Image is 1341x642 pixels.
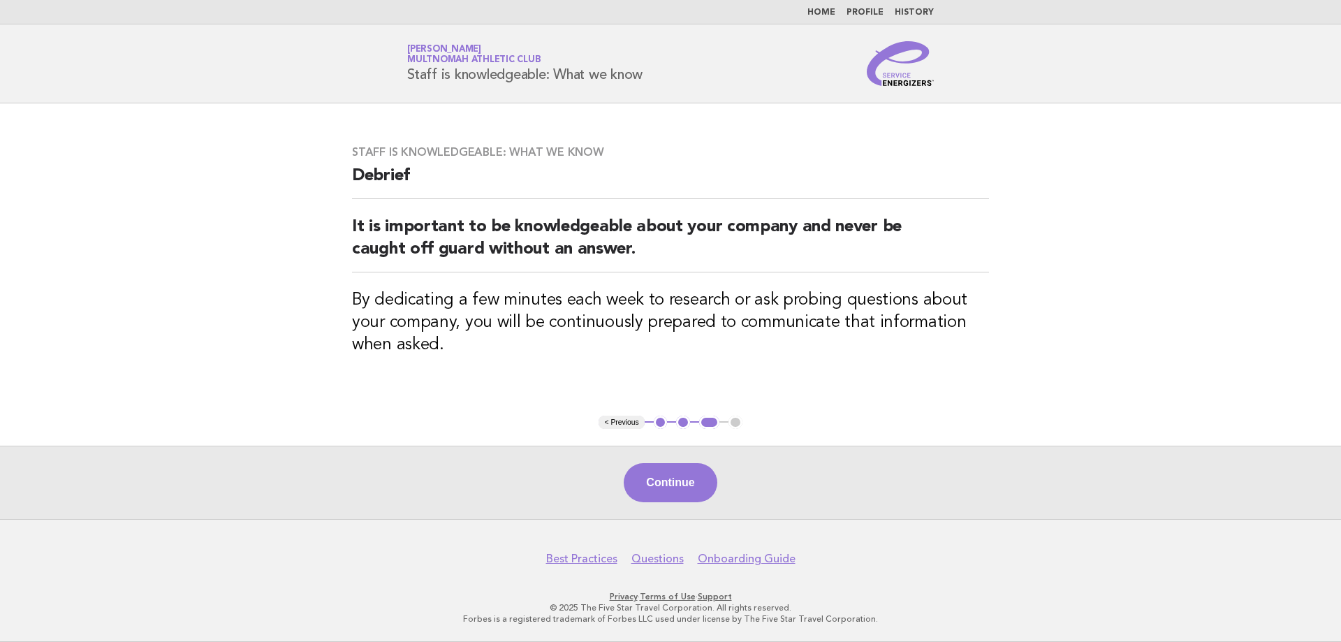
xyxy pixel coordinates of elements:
[352,165,989,199] h2: Debrief
[610,592,638,601] a: Privacy
[847,8,884,17] a: Profile
[352,145,989,159] h3: Staff is knowledgeable: What we know
[599,416,644,430] button: < Previous
[676,416,690,430] button: 2
[698,592,732,601] a: Support
[243,613,1098,625] p: Forbes is a registered trademark of Forbes LLC used under license by The Five Star Travel Corpora...
[352,216,989,272] h2: It is important to be knowledgeable about your company and never be caught off guard without an a...
[807,8,835,17] a: Home
[546,552,617,566] a: Best Practices
[352,289,989,356] h3: By dedicating a few minutes each week to research or ask probing questions about your company, yo...
[699,416,719,430] button: 3
[243,591,1098,602] p: · ·
[624,463,717,502] button: Continue
[631,552,684,566] a: Questions
[407,45,541,64] a: [PERSON_NAME]Multnomah Athletic Club
[243,602,1098,613] p: © 2025 The Five Star Travel Corporation. All rights reserved.
[867,41,934,86] img: Service Energizers
[407,56,541,65] span: Multnomah Athletic Club
[895,8,934,17] a: History
[698,552,796,566] a: Onboarding Guide
[640,592,696,601] a: Terms of Use
[407,45,643,82] h1: Staff is knowledgeable: What we know
[654,416,668,430] button: 1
